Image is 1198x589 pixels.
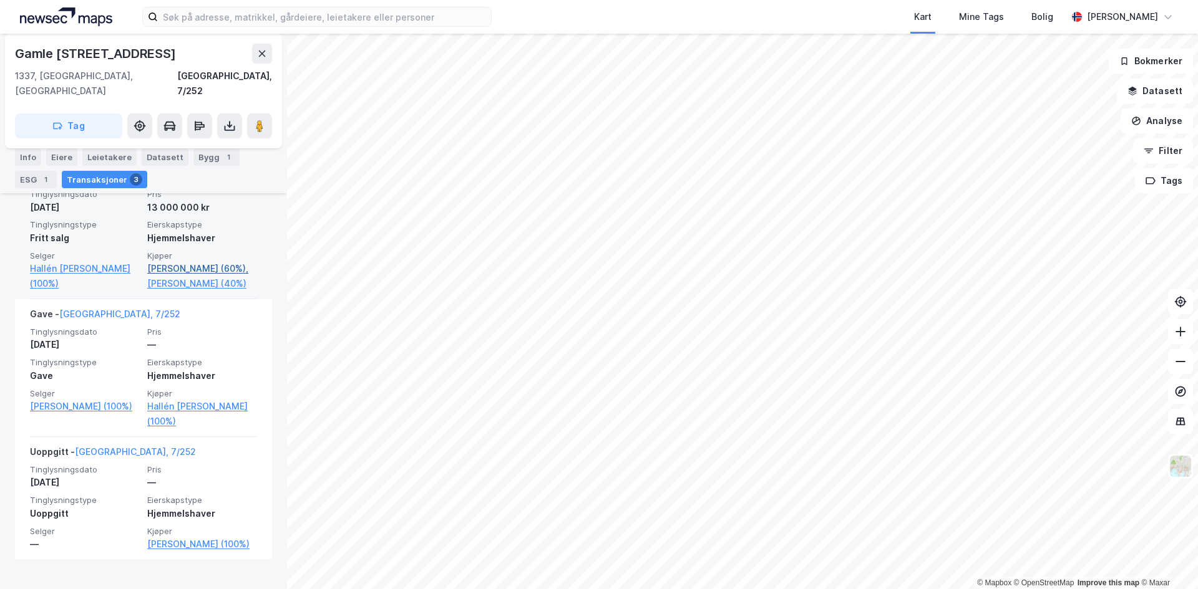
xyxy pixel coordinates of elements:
span: Kjøper [147,526,257,537]
div: Bygg [193,148,240,166]
div: Eiere [46,148,77,166]
span: Pris [147,464,257,475]
a: Hallén [PERSON_NAME] (100%) [147,399,257,429]
div: Hjemmelshaver [147,506,257,521]
div: [DATE] [30,200,140,215]
div: [DATE] [30,475,140,490]
a: Mapbox [977,578,1011,587]
div: Gamle [STREET_ADDRESS] [15,44,178,64]
img: Z [1169,454,1192,478]
div: [GEOGRAPHIC_DATA], 7/252 [177,69,272,98]
div: Bolig [1031,9,1053,24]
div: 13 000 000 kr [147,200,257,215]
div: — [30,537,140,552]
span: Eierskapstype [147,357,257,368]
span: Tinglysningsdato [30,189,140,199]
div: [PERSON_NAME] [1087,9,1158,24]
span: Selger [30,251,140,261]
a: [GEOGRAPHIC_DATA], 7/252 [75,446,196,457]
div: Hjemmelshaver [147,231,257,246]
a: [PERSON_NAME] (60%), [147,261,257,276]
span: Kjøper [147,388,257,399]
span: Tinglysningstype [30,495,140,505]
div: [DATE] [30,337,140,352]
div: Hjemmelshaver [147,368,257,383]
div: Kart [914,9,932,24]
div: Gave - [30,307,180,327]
a: [PERSON_NAME] (40%) [147,276,257,291]
div: 1 [39,173,52,186]
div: Gave [30,368,140,383]
button: Datasett [1117,79,1193,103]
div: 1337, [GEOGRAPHIC_DATA], [GEOGRAPHIC_DATA] [15,69,177,98]
span: Pris [147,327,257,337]
span: Eierskapstype [147,219,257,230]
input: Søk på adresse, matrikkel, gårdeiere, leietakere eller personer [158,7,491,26]
div: Uoppgitt [30,506,140,521]
div: Mine Tags [959,9,1004,24]
span: Eierskapstype [147,495,257,505]
button: Tags [1135,168,1193,193]
button: Filter [1133,138,1193,163]
a: Hallén [PERSON_NAME] (100%) [30,261,140,291]
a: [PERSON_NAME] (100%) [30,399,140,414]
img: logo.a4113a55bc3d86da70a041830d287a7e.svg [20,7,112,26]
button: Bokmerker [1109,49,1193,74]
a: OpenStreetMap [1014,578,1074,587]
span: Tinglysningsdato [30,327,140,337]
div: — [147,337,257,352]
span: Selger [30,526,140,537]
span: Tinglysningstype [30,357,140,368]
span: Pris [147,189,257,199]
div: Transaksjoner [62,171,147,188]
div: Datasett [142,148,188,166]
span: Kjøper [147,251,257,261]
a: [PERSON_NAME] (100%) [147,537,257,552]
div: 1 [222,151,235,163]
span: Tinglysningstype [30,219,140,230]
div: Kontrollprogram for chat [1136,529,1198,589]
div: — [147,475,257,490]
div: Uoppgitt - [30,444,196,464]
div: Info [15,148,41,166]
div: Leietakere [82,148,137,166]
button: Analyse [1121,108,1193,133]
button: Tag [15,113,122,138]
a: [GEOGRAPHIC_DATA], 7/252 [59,309,180,319]
div: ESG [15,171,57,188]
span: Selger [30,388,140,399]
div: Fritt salg [30,231,140,246]
iframe: Chat Widget [1136,529,1198,589]
a: Improve this map [1078,578,1139,587]
span: Tinglysningsdato [30,464,140,475]
div: 3 [130,173,142,186]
